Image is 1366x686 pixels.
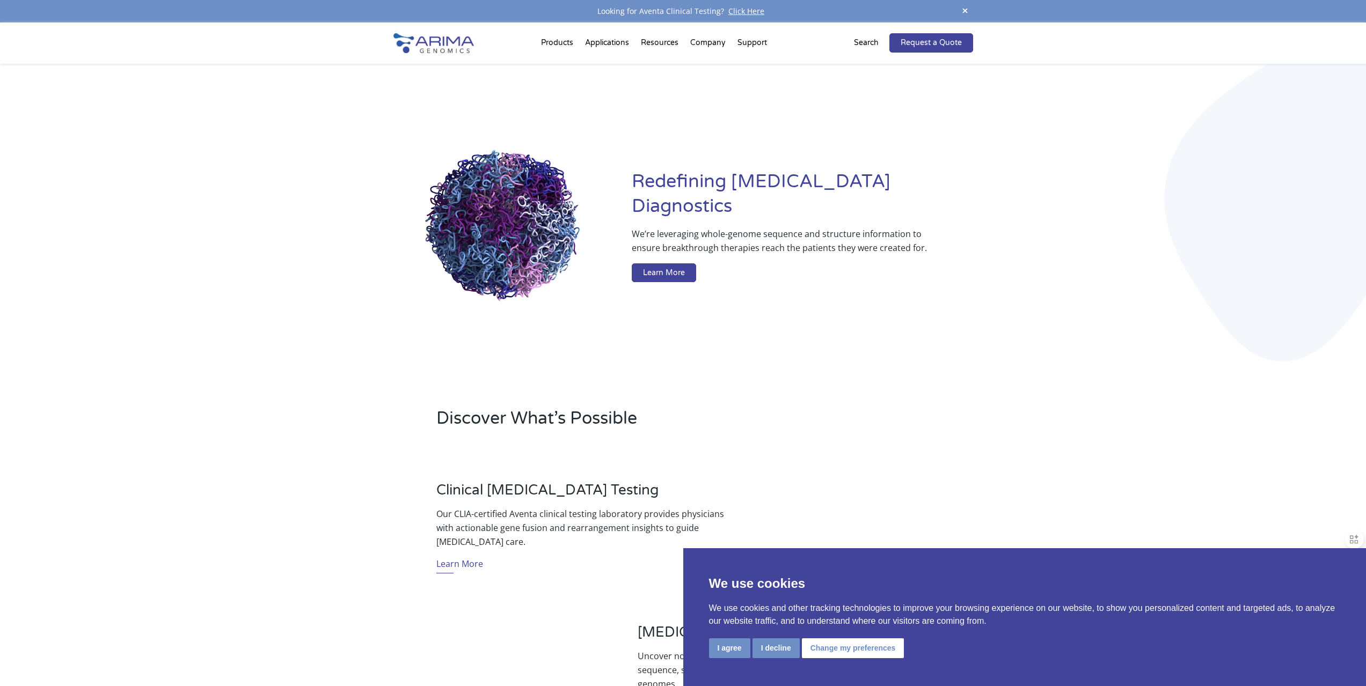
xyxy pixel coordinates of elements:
button: I agree [709,638,750,658]
a: Learn More [632,263,696,283]
h1: Redefining [MEDICAL_DATA] Diagnostics [632,169,973,227]
p: We use cookies [709,574,1341,593]
h3: Clinical [MEDICAL_DATA] Testing [436,482,728,507]
a: Learn More [436,557,483,573]
div: Looking for Aventa Clinical Testing? [393,4,973,18]
a: Click Here [724,6,769,16]
h3: [MEDICAL_DATA] Genomics [638,624,930,649]
p: Our CLIA-certified Aventa clinical testing laboratory provides physicians with actionable gene fu... [436,507,728,549]
p: Search [854,36,879,50]
h2: Discover What’s Possible [436,407,820,439]
button: Change my preferences [802,638,904,658]
button: I decline [753,638,800,658]
img: Arima-Genomics-logo [393,33,474,53]
a: Request a Quote [889,33,973,53]
p: We use cookies and other tracking technologies to improve your browsing experience on our website... [709,602,1341,628]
